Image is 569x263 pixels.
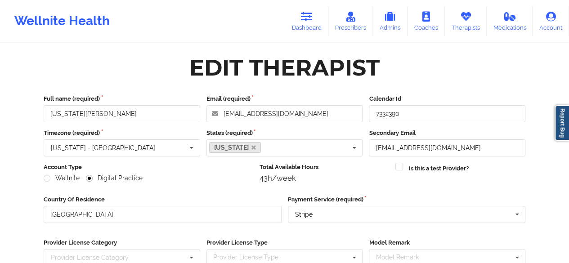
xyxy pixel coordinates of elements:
div: [US_STATE] - [GEOGRAPHIC_DATA] [51,145,155,151]
input: Email address [206,105,363,122]
a: Therapists [445,6,487,36]
label: Provider License Category [44,238,200,247]
label: States (required) [206,129,363,138]
input: Calendar Id [369,105,525,122]
a: Prescribers [328,6,373,36]
a: [US_STATE] [209,142,261,153]
label: Total Available Hours [260,163,390,172]
a: Report Bug [555,105,569,141]
label: Calendar Id [369,94,525,103]
label: Model Remark [369,238,525,247]
a: Account [533,6,569,36]
label: Payment Service (required) [288,195,526,204]
a: Admins [372,6,408,36]
label: Email (required) [206,94,363,103]
label: Provider License Type [206,238,363,247]
input: Email [369,139,525,156]
label: Country Of Residence [44,195,282,204]
label: Full name (required) [44,94,200,103]
a: Medications [487,6,533,36]
input: Full name [44,105,200,122]
div: Provider License Type [211,252,291,263]
div: Model Remark [373,252,431,263]
div: 43h/week [260,174,390,183]
label: Digital Practice [86,174,143,182]
a: Coaches [408,6,445,36]
label: Account Type [44,163,253,172]
div: Provider License Category [51,254,129,261]
div: Stripe [295,211,313,218]
label: Wellnite [44,174,80,182]
label: Is this a test Provider? [408,164,468,173]
label: Timezone (required) [44,129,200,138]
label: Secondary Email [369,129,525,138]
div: Edit Therapist [189,53,380,82]
a: Dashboard [285,6,328,36]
